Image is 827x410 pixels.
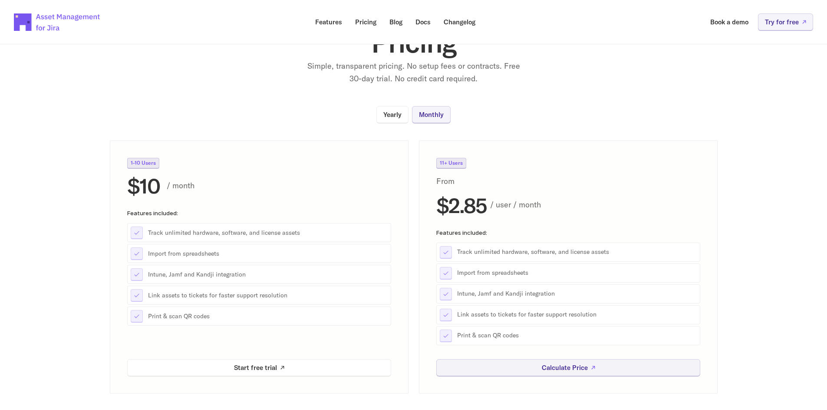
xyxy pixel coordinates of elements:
p: Monthly [419,111,444,118]
p: Calculate Price [541,364,587,371]
p: Simple, transparent pricing. No setup fees or contracts. Free 30-day trial. No credit card required. [305,60,522,85]
p: Import from spreadsheets [457,269,697,277]
a: Pricing [349,13,382,30]
p: Features included: [127,210,391,216]
p: Track unlimited hardware, software, and license assets [148,228,388,237]
p: Start free trial [234,364,277,371]
p: Import from spreadsheets [148,249,388,258]
p: From [436,175,476,188]
p: Try for free [765,19,799,25]
p: Print & scan QR codes [457,331,697,340]
p: Track unlimited hardware, software, and license assets [457,248,697,257]
p: Link assets to tickets for faster support resolution [148,291,388,300]
p: Features included: [436,229,700,235]
p: 1-10 Users [131,160,156,166]
p: / month [167,179,391,192]
h1: Pricing [240,29,587,57]
a: Changelog [438,13,481,30]
a: Start free trial [127,359,391,376]
a: Docs [409,13,437,30]
a: Calculate Price [436,359,700,376]
a: Try for free [758,13,813,30]
p: Features [315,19,342,25]
p: Intune, Jamf and Kandji integration [148,270,388,279]
a: Blog [383,13,409,30]
a: Features [309,13,348,30]
p: Link assets to tickets for faster support resolution [457,310,697,319]
p: 11+ Users [440,160,463,166]
p: Print & scan QR codes [148,312,388,320]
p: Intune, Jamf and Kandji integration [457,290,697,298]
p: Pricing [355,19,376,25]
p: Changelog [444,19,475,25]
a: Book a demo [704,13,755,30]
p: / user / month [490,199,700,211]
p: Blog [389,19,402,25]
p: Book a demo [710,19,748,25]
p: Docs [415,19,431,25]
h2: $10 [127,175,160,196]
p: Yearly [383,111,402,118]
h2: $2.85 [436,194,487,215]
